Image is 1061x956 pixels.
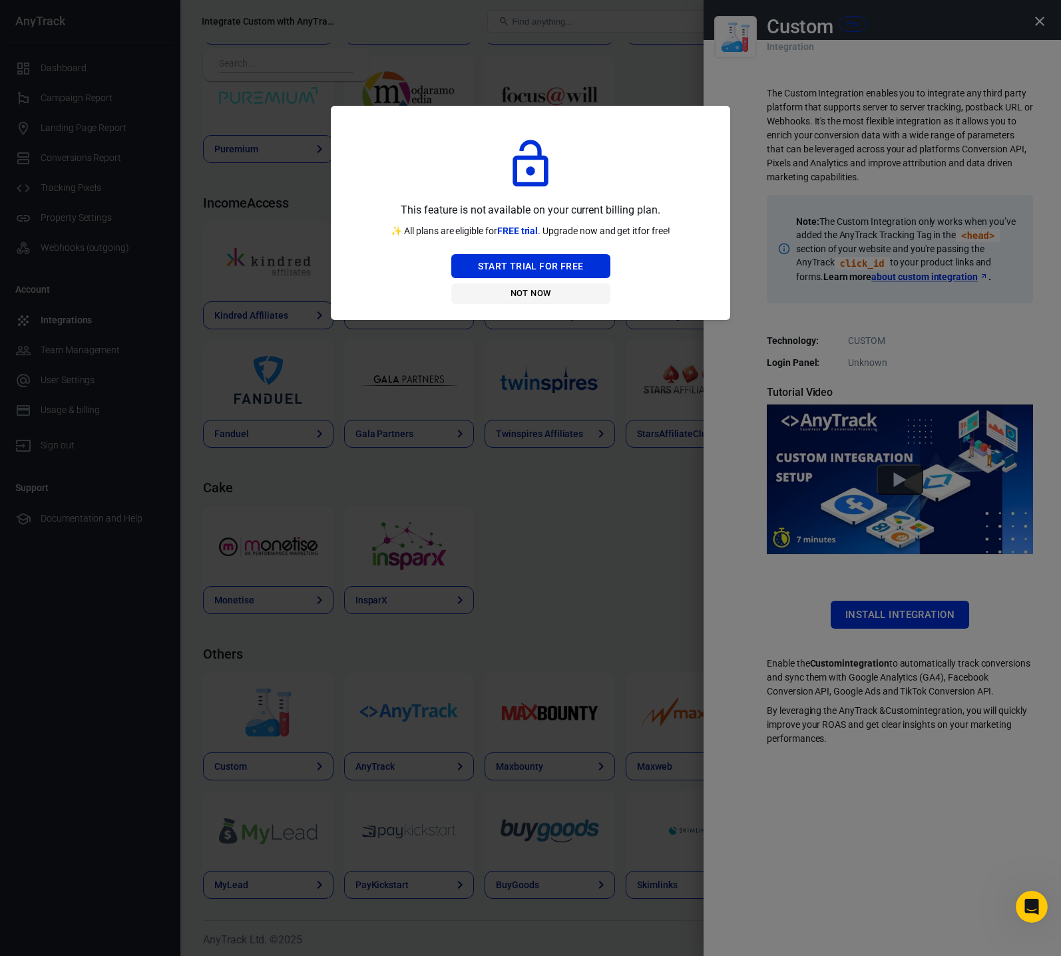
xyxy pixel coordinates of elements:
span: FREE trial [497,226,538,236]
iframe: Intercom live chat [1016,891,1048,923]
button: Start Trial For Free [451,254,610,279]
p: ✨ All plans are eligible for . Upgrade now and get it for free! [391,224,670,238]
button: Not Now [451,283,610,304]
p: This feature is not available on your current billing plan. [401,202,660,219]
